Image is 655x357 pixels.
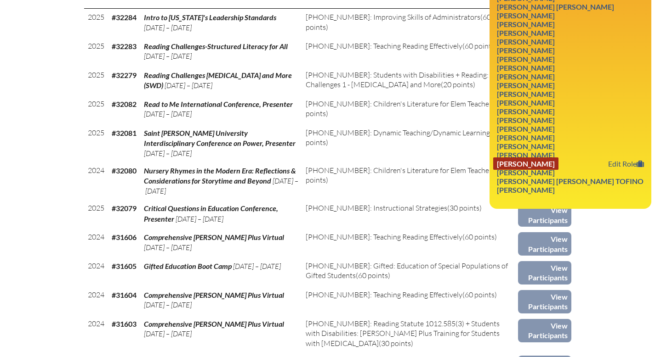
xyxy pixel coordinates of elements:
b: #32080 [112,166,137,175]
span: [DATE] – [DATE] [144,109,192,118]
a: [PERSON_NAME] [493,88,558,100]
b: #31603 [112,319,137,328]
a: Edit Role [604,157,648,170]
span: [DATE] – [DATE] [233,262,281,271]
a: [PERSON_NAME] [493,140,558,152]
a: [PERSON_NAME] [493,79,558,91]
td: 2024 [84,315,108,352]
span: [PHONE_NUMBER]: Improving Skills of Administrators [306,12,480,22]
td: (30 points) [302,200,518,229]
td: 2024 [84,162,108,200]
span: Read to Me International Conference, Presenter [144,100,293,108]
td: 2024 [84,257,108,286]
td: (60 points) [302,38,518,67]
span: Comprehensive [PERSON_NAME] Plus Virtual [144,233,284,241]
td: 2024 [84,286,108,315]
td: (60 points) [302,95,518,124]
td: (30 points) [302,315,518,352]
a: [PERSON_NAME] [493,61,558,74]
span: [DATE] – [DATE] [144,176,298,195]
a: [PERSON_NAME] [493,184,558,196]
a: [PERSON_NAME] [493,105,558,117]
td: (60 points) [302,124,518,162]
a: [PERSON_NAME] [493,96,558,109]
span: [PHONE_NUMBER]: Teaching Reading Effectively [306,41,462,50]
span: [DATE] – [DATE] [144,329,192,338]
a: [PERSON_NAME] [493,9,558,22]
b: #32283 [112,42,137,50]
td: 2025 [84,124,108,162]
span: Critical Questions in Education Conference, Presenter [144,204,278,223]
b: #32081 [112,128,137,137]
td: (60 points) [302,257,518,286]
span: [PHONE_NUMBER]: Gifted: Education of Special Populations of Gifted Students [306,261,508,280]
a: [PERSON_NAME] [493,53,558,65]
a: [PERSON_NAME] [493,131,558,144]
a: View Participants [518,232,571,256]
span: [PHONE_NUMBER]: Students with Disabilities + Reading: Challenges 1 - [MEDICAL_DATA] and More [306,70,489,89]
td: 2025 [84,95,108,124]
a: [PERSON_NAME] [PERSON_NAME] Tofino [493,175,647,187]
a: [PERSON_NAME] [PERSON_NAME] [493,0,618,13]
a: View Participants [518,319,571,342]
a: [PERSON_NAME] [493,27,558,39]
a: View Participants [518,203,571,227]
a: [PERSON_NAME] [493,123,558,135]
a: [PERSON_NAME] [493,166,558,178]
a: [PERSON_NAME] [493,18,558,30]
b: #32082 [112,100,137,108]
span: Intro to [US_STATE]'s Leadership Standards [144,13,276,22]
span: [DATE] – [DATE] [144,149,192,158]
span: Nursery Rhymes in the Modern Era: Reflections & Considerations for Storytime and Beyond [144,166,296,185]
a: [PERSON_NAME] [493,114,558,126]
td: 2025 [84,67,108,95]
span: [PHONE_NUMBER]: Children's Literature for Elem Teachers [306,99,495,108]
span: [PHONE_NUMBER]: Dynamic Teaching/Dynamic Learning [306,128,490,137]
td: 2025 [84,200,108,229]
span: [DATE] – [DATE] [144,243,192,252]
span: [PHONE_NUMBER]: Instructional Strategies [306,203,447,212]
td: (60 points) [302,229,518,257]
span: Comprehensive [PERSON_NAME] Plus Virtual [144,290,284,299]
span: [PHONE_NUMBER]: Teaching Reading Effectively [306,232,462,241]
td: (60 points) [302,286,518,315]
a: [PERSON_NAME] [493,70,558,83]
span: [DATE] – [DATE] [144,23,192,32]
b: #31606 [112,233,137,241]
td: 2025 [84,9,108,38]
a: View Participants [518,261,571,284]
b: #32079 [112,204,137,212]
b: #32284 [112,13,137,22]
td: 2024 [84,229,108,257]
a: [PERSON_NAME] [493,44,558,56]
span: [PHONE_NUMBER]: Teaching Reading Effectively [306,290,462,299]
b: #31605 [112,262,137,270]
a: View Participants [518,290,571,313]
td: (60 points) [302,162,518,200]
b: #32279 [112,71,137,79]
span: [PHONE_NUMBER]: Children's Literature for Elem Teachers [306,166,495,175]
span: [PHONE_NUMBER]: Reading Statute 1012.585(3) + Students with Disabilities: [PERSON_NAME] Plus Trai... [306,319,500,348]
td: 2025 [84,38,108,67]
a: [PERSON_NAME] [493,35,558,48]
td: (20 points) [302,67,518,95]
span: Reading Challenges [MEDICAL_DATA] and More (SWD) [144,71,292,89]
span: [DATE] – [DATE] [176,214,223,223]
td: (60 points) [302,9,518,38]
span: [DATE] – [DATE] [144,300,192,309]
span: [DATE] – [DATE] [165,81,212,90]
span: Gifted Education Boot Camp [144,262,232,270]
span: Reading Challenges-Structured Literacy for All [144,42,288,50]
span: Saint [PERSON_NAME] University Interdisciplinary Conference on Power, Presenter [144,128,296,147]
span: [DATE] – [DATE] [144,51,192,61]
a: [PERSON_NAME] [493,149,558,161]
a: [PERSON_NAME] [493,157,558,170]
span: Comprehensive [PERSON_NAME] Plus Virtual [144,319,284,328]
b: #31604 [112,290,137,299]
